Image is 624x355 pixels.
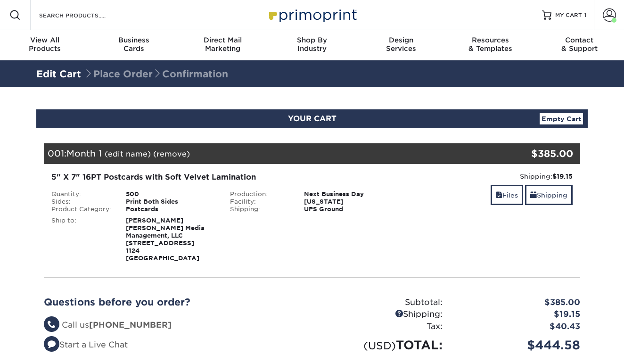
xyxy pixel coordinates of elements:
div: Print Both Sides [119,198,223,206]
div: Ship to: [44,217,119,262]
div: Shipping: [312,308,450,321]
a: BusinessCards [89,30,178,60]
span: Direct Mail [178,36,267,44]
div: 001: [44,143,491,164]
div: 5" X 7" 16PT Postcards with Soft Velvet Lamination [51,172,394,183]
a: Shop ByIndustry [267,30,356,60]
span: Design [357,36,446,44]
div: Marketing [178,36,267,53]
span: MY CART [555,11,582,19]
div: & Templates [446,36,535,53]
strong: [PERSON_NAME] [PERSON_NAME] Media Management, LLC [STREET_ADDRESS] 1124 [GEOGRAPHIC_DATA] [126,217,205,262]
small: (USD) [363,339,396,352]
span: 1 [584,12,586,18]
div: Facility: [223,198,297,206]
strong: $19.15 [552,173,573,180]
div: UPS Ground [297,206,401,213]
div: Product Category: [44,206,119,213]
div: $385.00 [450,297,587,309]
div: Tax: [312,321,450,333]
div: Industry [267,36,356,53]
span: Month 1 [66,148,102,158]
span: shipping [530,191,537,199]
a: DesignServices [357,30,446,60]
a: (edit name) [105,149,151,158]
img: Primoprint [265,5,359,25]
a: Resources& Templates [446,30,535,60]
span: Place Order Confirmation [84,68,228,80]
a: Shipping [525,185,573,205]
div: Next Business Day [297,190,401,198]
div: Quantity: [44,190,119,198]
div: Shipping: [223,206,297,213]
span: Resources [446,36,535,44]
div: Postcards [119,206,223,213]
div: & Support [535,36,624,53]
div: $444.58 [450,336,587,354]
input: SEARCH PRODUCTS..... [38,9,130,21]
a: Edit Cart [36,68,81,80]
span: Contact [535,36,624,44]
div: Production: [223,190,297,198]
div: $40.43 [450,321,587,333]
span: Shop By [267,36,356,44]
a: (remove) [153,149,190,158]
span: Business [89,36,178,44]
a: Contact& Support [535,30,624,60]
div: Shipping: [408,172,573,181]
div: 500 [119,190,223,198]
div: [US_STATE] [297,198,401,206]
div: Subtotal: [312,297,450,309]
div: Sides: [44,198,119,206]
span: files [496,191,502,199]
div: $385.00 [491,147,573,161]
a: Empty Cart [540,113,583,124]
span: YOUR CART [288,114,337,123]
div: Services [357,36,446,53]
div: TOTAL: [312,336,450,354]
a: Files [491,185,523,205]
div: Cards [89,36,178,53]
div: $19.15 [450,308,587,321]
a: Direct MailMarketing [178,30,267,60]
